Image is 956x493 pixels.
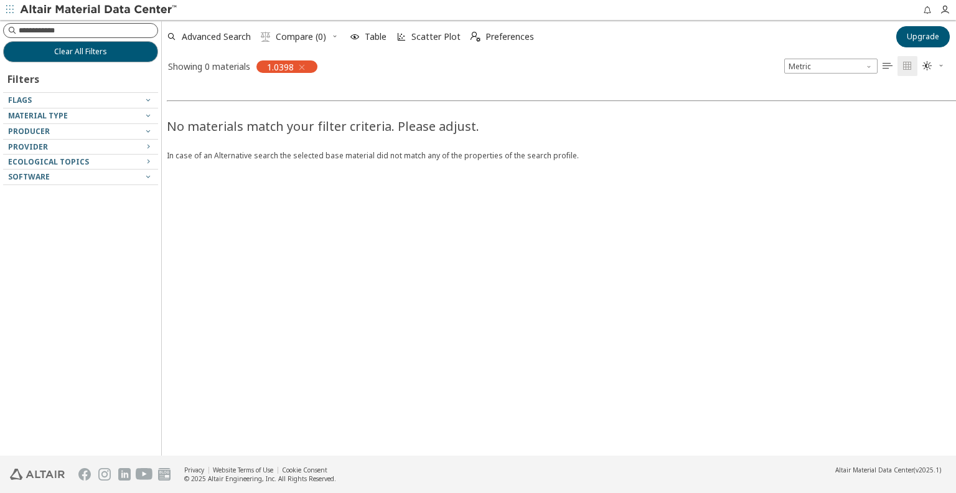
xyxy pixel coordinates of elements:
[213,466,273,474] a: Website Terms of Use
[54,47,107,57] span: Clear All Filters
[261,32,271,42] i: 
[182,32,251,41] span: Advanced Search
[784,59,878,74] div: Unit System
[3,62,45,92] div: Filters
[8,141,48,152] span: Provider
[3,124,158,139] button: Producer
[917,56,950,76] button: Theme
[8,156,89,167] span: Ecological Topics
[3,93,158,108] button: Flags
[282,466,327,474] a: Cookie Consent
[902,61,912,71] i: 
[922,61,932,71] i: 
[3,140,158,155] button: Provider
[3,170,158,184] button: Software
[883,61,893,71] i: 
[8,110,68,121] span: Material Type
[896,26,950,47] button: Upgrade
[471,32,480,42] i: 
[485,32,534,41] span: Preferences
[897,56,917,76] button: Tile View
[784,59,878,74] span: Metric
[3,41,158,62] button: Clear All Filters
[835,466,941,474] div: (v2025.1)
[835,466,914,474] span: Altair Material Data Center
[184,466,204,474] a: Privacy
[3,155,158,170] button: Ecological Topics
[8,171,50,182] span: Software
[184,474,336,483] div: © 2025 Altair Engineering, Inc. All Rights Reserved.
[3,108,158,123] button: Material Type
[907,32,939,42] span: Upgrade
[8,126,50,136] span: Producer
[365,32,387,41] span: Table
[20,4,179,16] img: Altair Material Data Center
[8,95,32,105] span: Flags
[878,56,897,76] button: Table View
[10,469,65,480] img: Altair Engineering
[168,60,250,72] div: Showing 0 materials
[411,32,461,41] span: Scatter Plot
[267,61,294,72] span: 1.0398
[276,32,326,41] span: Compare (0)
